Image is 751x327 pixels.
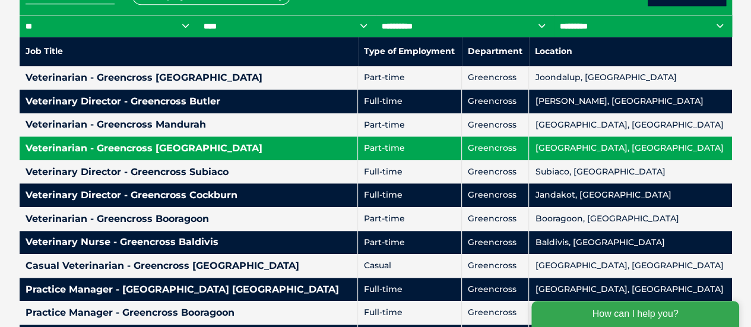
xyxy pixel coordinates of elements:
[26,73,352,82] h4: Veterinarian - Greencross [GEOGRAPHIC_DATA]
[529,183,732,207] td: Jandakot, [GEOGRAPHIC_DATA]
[462,136,529,160] td: Greencross
[364,46,455,56] nobr: Type of Employment
[468,46,522,56] nobr: Department
[529,254,732,278] td: [GEOGRAPHIC_DATA], [GEOGRAPHIC_DATA]
[529,90,732,113] td: [PERSON_NAME], [GEOGRAPHIC_DATA]
[26,167,352,177] h4: Veterinary Director - Greencross Subiaco
[358,207,462,231] td: Part-time
[26,285,352,294] h4: Practice Manager - [GEOGRAPHIC_DATA] [GEOGRAPHIC_DATA]
[26,46,63,56] nobr: Job Title
[358,160,462,184] td: Full-time
[358,90,462,113] td: Full-time
[462,301,529,325] td: Greencross
[529,207,732,231] td: Booragoon, [GEOGRAPHIC_DATA]
[26,191,352,200] h4: Veterinary Director - Greencross Cockburn
[728,54,740,66] button: Search
[462,231,529,255] td: Greencross
[358,183,462,207] td: Full-time
[358,254,462,278] td: Casual
[462,183,529,207] td: Greencross
[529,136,732,160] td: [GEOGRAPHIC_DATA], [GEOGRAPHIC_DATA]
[529,66,732,90] td: Joondalup, [GEOGRAPHIC_DATA]
[26,97,352,106] h4: Veterinary Director - Greencross Butler
[529,160,732,184] td: Subiaco, [GEOGRAPHIC_DATA]
[26,237,352,247] h4: Veterinary Nurse - Greencross Baldivis
[358,66,462,90] td: Part-time
[462,90,529,113] td: Greencross
[358,136,462,160] td: Part-time
[7,7,215,33] div: How can I help you?
[358,301,462,325] td: Full-time
[462,160,529,184] td: Greencross
[529,113,732,137] td: [GEOGRAPHIC_DATA], [GEOGRAPHIC_DATA]
[462,207,529,231] td: Greencross
[26,214,352,224] h4: Veterinarian - Greencross Booragoon
[529,278,732,301] td: [GEOGRAPHIC_DATA], [GEOGRAPHIC_DATA]
[462,113,529,137] td: Greencross
[358,278,462,301] td: Full-time
[26,144,352,153] h4: Veterinarian - Greencross [GEOGRAPHIC_DATA]
[26,120,352,129] h4: Veterinarian - Greencross Mandurah
[462,254,529,278] td: Greencross
[535,46,572,56] nobr: Location
[358,113,462,137] td: Part-time
[26,261,352,271] h4: Casual Veterinarian - Greencross [GEOGRAPHIC_DATA]
[529,231,732,255] td: Baldivis, [GEOGRAPHIC_DATA]
[462,278,529,301] td: Greencross
[462,66,529,90] td: Greencross
[358,231,462,255] td: Part-time
[26,308,352,318] h4: Practice Manager - Greencross Booragoon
